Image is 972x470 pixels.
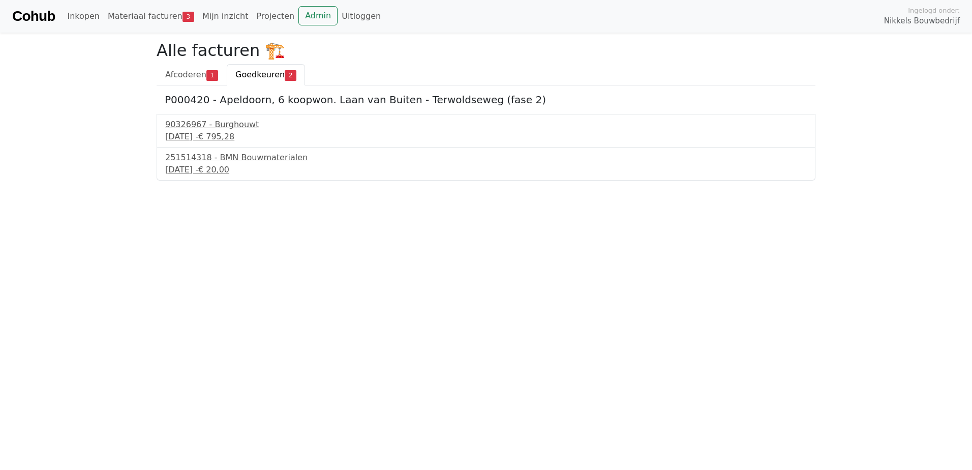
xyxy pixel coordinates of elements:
a: Admin [298,6,338,25]
span: € 795,28 [198,132,234,141]
div: 251514318 - BMN Bouwmaterialen [165,152,807,164]
span: Afcoderen [165,70,206,79]
div: 90326967 - Burghouwt [165,119,807,131]
a: 251514318 - BMN Bouwmaterialen[DATE] -€ 20,00 [165,152,807,176]
span: Ingelogd onder: [908,6,960,15]
a: Uitloggen [338,6,385,26]
span: Nikkels Bouwbedrijf [884,15,960,27]
div: [DATE] - [165,164,807,176]
span: 1 [206,70,218,80]
span: 3 [183,12,194,22]
a: Mijn inzicht [198,6,253,26]
a: Cohub [12,4,55,28]
h5: P000420 - Apeldoorn, 6 koopwon. Laan van Buiten - Terwoldseweg (fase 2) [165,94,807,106]
a: Afcoderen1 [157,64,227,85]
a: Projecten [252,6,298,26]
a: Goedkeuren2 [227,64,305,85]
a: Inkopen [63,6,103,26]
span: Goedkeuren [235,70,285,79]
a: Materiaal facturen3 [104,6,198,26]
div: [DATE] - [165,131,807,143]
span: € 20,00 [198,165,229,174]
h2: Alle facturen 🏗️ [157,41,815,60]
a: 90326967 - Burghouwt[DATE] -€ 795,28 [165,119,807,143]
span: 2 [285,70,296,80]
